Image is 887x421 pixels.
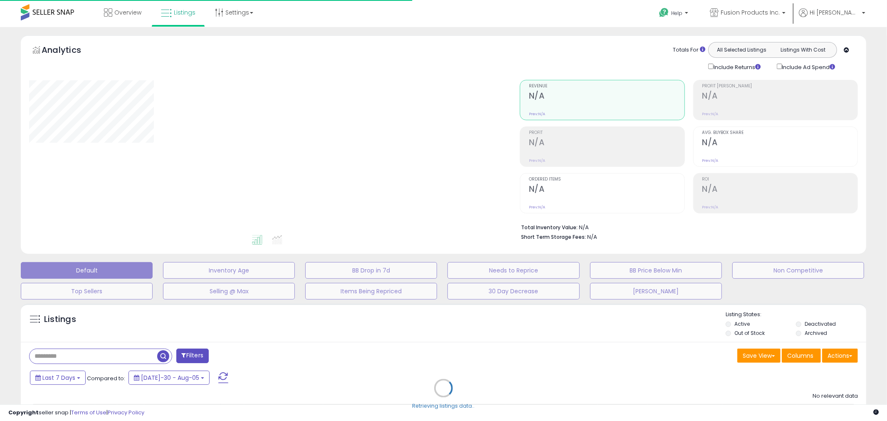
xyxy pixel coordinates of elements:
button: Inventory Age [163,262,295,279]
small: Prev: N/A [702,158,719,163]
div: Include Ad Spend [771,62,849,72]
h2: N/A [702,184,857,196]
span: Revenue [529,84,684,89]
span: Overview [114,8,141,17]
h5: Analytics [42,44,97,58]
small: Prev: N/A [702,205,719,210]
button: Non Competitive [732,262,864,279]
span: ROI [702,177,857,182]
a: Help [652,1,697,27]
h2: N/A [702,91,857,102]
span: Profit [PERSON_NAME] [702,84,857,89]
h2: N/A [529,184,684,196]
b: Total Inventory Value: [521,224,578,231]
small: Prev: N/A [529,205,545,210]
span: Help [671,10,682,17]
button: All Selected Listings [711,45,773,55]
button: Default [21,262,153,279]
button: Items Being Repriced [305,283,437,300]
div: Totals For [673,46,705,54]
button: BB Drop in 7d [305,262,437,279]
span: Hi [PERSON_NAME] [810,8,860,17]
button: Needs to Reprice [447,262,579,279]
h2: N/A [529,138,684,149]
button: 30 Day Decrease [447,283,579,300]
span: Fusion Products Inc. [721,8,780,17]
span: Listings [174,8,195,17]
button: Listings With Cost [772,45,834,55]
button: Selling @ Max [163,283,295,300]
i: Get Help [659,7,669,18]
h2: N/A [529,91,684,102]
li: N/A [521,222,852,232]
h2: N/A [702,138,857,149]
b: Short Term Storage Fees: [521,233,586,240]
div: Include Returns [702,62,771,72]
button: [PERSON_NAME] [590,283,722,300]
small: Prev: N/A [529,111,545,116]
button: Top Sellers [21,283,153,300]
a: Hi [PERSON_NAME] [799,8,865,27]
span: N/A [587,233,597,241]
small: Prev: N/A [702,111,719,116]
span: Ordered Items [529,177,684,182]
button: BB Price Below Min [590,262,722,279]
div: seller snap | | [8,409,144,417]
span: Profit [529,131,684,135]
small: Prev: N/A [529,158,545,163]
strong: Copyright [8,409,39,416]
span: Avg. Buybox Share [702,131,857,135]
div: Retrieving listings data.. [413,403,475,410]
